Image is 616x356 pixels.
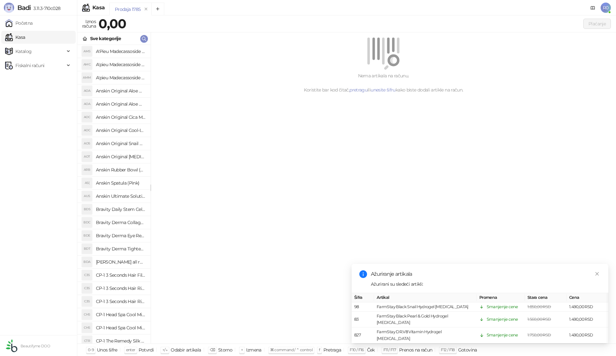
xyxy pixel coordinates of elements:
[374,302,477,312] td: FarmStay Black Snail Hydrogel [MEDICAL_DATA]
[594,270,601,277] a: Close
[82,336,92,346] div: CTR
[96,73,145,83] h4: A'pieu Madecassoside Moisture Gel Cream
[96,309,145,320] h4: CP-1 Head Spa Cool Mint Shampoo
[96,296,145,307] h4: CP-1 3 Seconds Hair Ringer Hair Fill-up Ampoule
[374,328,477,343] td: FarmStay DR.V8 Vitamin Hydrogel [MEDICAL_DATA]
[525,293,567,302] th: Stara cena
[151,3,164,15] button: Add tab
[588,3,598,13] a: Dokumentacija
[567,293,608,302] th: Cena
[139,346,154,354] div: Potvrdi
[82,296,92,307] div: C3S
[96,217,145,228] h4: Bravity Derma Collagen Eye Cream
[349,87,367,93] a: pretragu
[82,270,92,280] div: C3S
[567,328,608,343] td: 1.490,00 RSD
[158,72,608,93] div: Nema artikala na računu. Koristite bar kod čitač, ili kako biste dodali artikle na račun.
[82,217,92,228] div: BDC
[270,347,313,352] span: ⌘ command / ⌃ control
[171,346,201,354] div: Odabir artikala
[487,304,518,310] div: Smanjenje cene
[399,346,432,354] div: Prenos na račun
[162,347,167,352] span: ↑/↓
[82,191,92,201] div: AUS
[352,302,374,312] td: 98
[527,333,551,338] span: 1.750,00 RSD
[319,347,320,352] span: f
[458,346,477,354] div: Gotovina
[82,138,92,149] div: AOS
[567,302,608,312] td: 1.490,00 RSD
[5,17,33,30] a: Početna
[82,309,92,320] div: CHS
[323,346,341,354] div: Pretraga
[96,138,145,149] h4: Anskin Original Snail Modeling Mask 1kg
[17,4,31,12] span: Badi
[96,336,145,346] h4: CP-1 The Remedy Silk Essence
[371,87,396,93] a: unesite šifru
[82,46,92,56] div: AMS
[246,346,261,354] div: Izmena
[5,31,25,44] a: Kasa
[98,16,126,31] strong: 0,00
[15,45,32,58] span: Katalog
[96,178,145,188] h4: Anskin Spatula (Pink)
[527,304,551,309] span: 1.850,00 RSD
[352,328,374,343] td: 827
[82,73,92,83] div: AMM
[82,99,92,109] div: AOA
[96,270,145,280] h4: CP-1 3 Seconds Hair Fill-up Waterpack
[383,347,396,352] span: F11 / F17
[367,346,375,354] div: Ček
[96,323,145,333] h4: CP-1 Head Spa Cool Mint Shampoo
[374,293,477,302] th: Artikal
[96,125,145,135] h4: Anskin Original Cool-Ice Modeling Mask 1kg
[31,5,60,11] span: 3.11.3-710c028
[96,112,145,122] h4: Anskin Original Cica Modeling Mask 240g
[115,6,141,13] div: Prodaja 1785
[82,112,92,122] div: AOC
[350,347,364,352] span: F10 / F16
[5,339,18,352] img: 64x64-companyLogo-432ed541-86f2-4000-a6d6-137676e77c9d.png
[96,86,145,96] h4: Anskin Original Aloe Modeling Mask (Refill) 240g
[567,312,608,328] td: 1.490,00 RSD
[218,346,232,354] div: Storno
[21,344,50,348] small: Beautifyme DOO
[82,230,92,241] div: BDE
[96,230,145,241] h4: Bravity Derma Eye Repair Ampoule
[142,6,150,12] button: remove
[527,317,551,322] span: 1.560,00 RSD
[371,270,601,278] div: Ažuriranje artikala
[126,347,135,352] span: enter
[82,165,92,175] div: ARB
[96,59,145,70] h4: A'pieu Madecassoside Cream 2X
[371,281,601,288] div: Ažurirani su sledeći artikli:
[352,293,374,302] th: Šifra
[90,35,121,42] div: Sve kategorije
[477,293,525,302] th: Promena
[82,323,92,333] div: CHS
[4,3,14,13] img: Logo
[96,165,145,175] h4: Anskin Rubber Bowl (Pink)
[97,346,117,354] div: Unos šifre
[82,125,92,135] div: AOC
[82,59,92,70] div: AMC
[210,347,215,352] span: ⌫
[96,46,145,56] h4: A'Pieu Madecassoside Sleeping Mask
[82,283,92,293] div: C3S
[82,257,92,267] div: BDA
[595,272,599,276] span: close
[96,244,145,254] h4: Bravity Derma Tightening Neck Ampoule
[96,204,145,214] h4: Bravity Daily Stem Cell Sleeping Pack
[583,19,611,29] button: Plaćanje
[487,317,518,323] div: Smanjenje cene
[82,152,92,162] div: AOT
[92,5,105,10] div: Kasa
[77,45,150,343] div: grid
[82,204,92,214] div: BDS
[96,191,145,201] h4: Anskin Ultimate Solution Modeling Activator 1000ml
[96,99,145,109] h4: Anskin Original Aloe Modeling Mask 1kg
[487,332,518,339] div: Smanjenje cene
[15,59,44,72] span: Fiskalni računi
[96,257,145,267] h4: [PERSON_NAME] all round modeling powder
